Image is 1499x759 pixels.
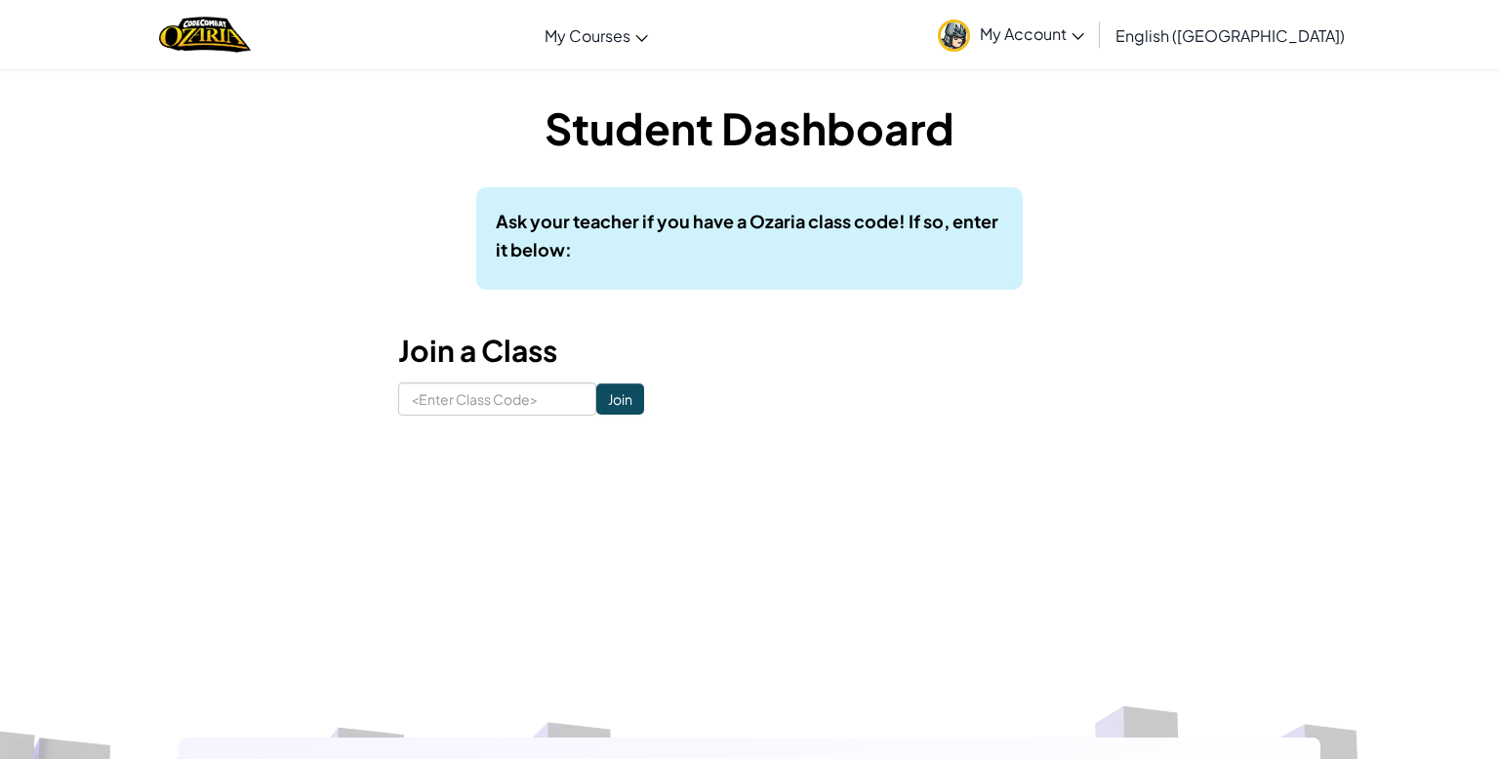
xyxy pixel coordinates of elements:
[398,98,1101,158] h1: Student Dashboard
[159,15,250,55] a: Ozaria by CodeCombat logo
[545,25,630,46] span: My Courses
[398,329,1101,373] h3: Join a Class
[398,382,596,416] input: <Enter Class Code>
[535,9,658,61] a: My Courses
[159,15,250,55] img: Home
[1115,25,1345,46] span: English ([GEOGRAPHIC_DATA])
[938,20,970,52] img: avatar
[596,383,644,415] input: Join
[1106,9,1355,61] a: English ([GEOGRAPHIC_DATA])
[496,210,998,260] b: Ask your teacher if you have a Ozaria class code! If so, enter it below:
[928,4,1094,65] a: My Account
[980,23,1084,44] span: My Account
